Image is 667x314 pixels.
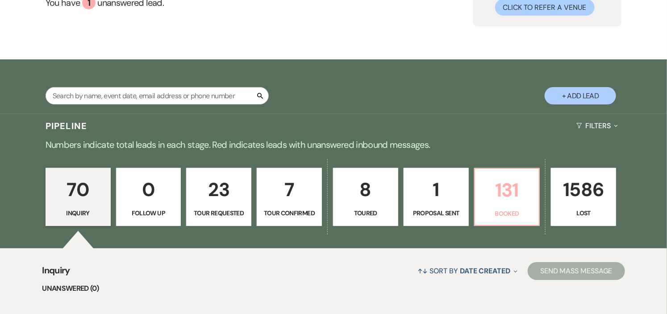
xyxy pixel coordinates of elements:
p: 1586 [557,175,610,205]
p: 23 [192,175,246,205]
a: 7Tour Confirmed [257,168,322,226]
a: 23Tour Requested [186,168,251,226]
p: Tour Requested [192,208,246,218]
p: Toured [339,208,392,218]
p: 7 [263,175,316,205]
p: Inquiry [51,208,105,218]
button: Sort By Date Created [414,259,521,283]
p: Booked [480,209,534,218]
a: 0Follow Up [116,168,181,226]
a: 1586Lost [551,168,616,226]
h3: Pipeline [46,120,88,132]
p: Numbers indicate total leads in each stage. Red indicates leads with unanswered inbound messages. [12,138,655,152]
a: 8Toured [333,168,398,226]
a: 70Inquiry [46,168,111,226]
p: 0 [122,175,175,205]
p: Tour Confirmed [263,208,316,218]
p: 131 [480,175,534,205]
span: Inquiry [42,264,70,283]
p: 70 [51,175,105,205]
p: 8 [339,175,392,205]
a: 1Proposal Sent [404,168,469,226]
p: Lost [557,208,610,218]
p: Follow Up [122,208,175,218]
span: ↑↓ [417,266,428,276]
button: Filters [573,114,621,138]
p: Proposal Sent [409,208,463,218]
input: Search by name, event date, email address or phone number [46,87,269,105]
span: Date Created [460,266,510,276]
p: 1 [409,175,463,205]
li: Unanswered (0) [42,283,625,294]
button: Send Mass Message [528,262,625,280]
a: 131Booked [474,168,540,226]
button: + Add Lead [545,87,616,105]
